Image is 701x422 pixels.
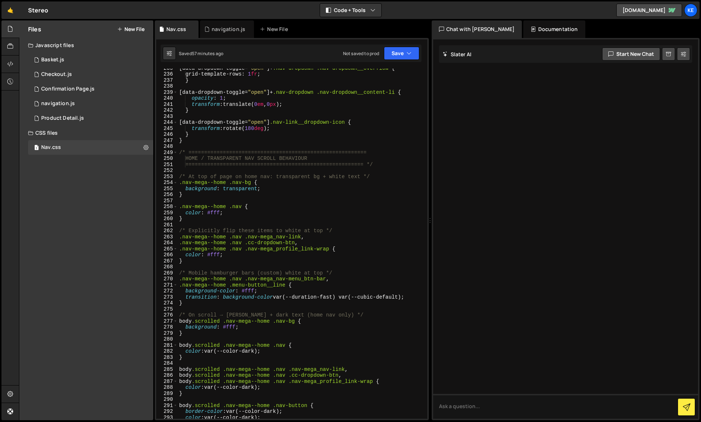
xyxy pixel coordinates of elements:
[156,174,178,180] div: 253
[41,115,84,122] div: Product Detail.js
[156,198,178,204] div: 257
[28,82,153,96] div: 8215/45082.js
[156,288,178,294] div: 272
[156,107,178,114] div: 242
[156,312,178,318] div: 276
[156,360,178,367] div: 284
[192,50,223,57] div: 57 minutes ago
[616,4,682,17] a: [DOMAIN_NAME]
[156,138,178,144] div: 247
[156,324,178,330] div: 278
[156,294,178,300] div: 273
[156,246,178,252] div: 265
[156,77,178,84] div: 237
[156,234,178,240] div: 263
[602,47,660,61] button: Start new chat
[156,348,178,354] div: 282
[156,216,178,222] div: 260
[28,53,153,67] div: 8215/44666.js
[156,264,178,270] div: 268
[156,204,178,210] div: 258
[156,384,178,391] div: 288
[156,228,178,234] div: 262
[156,119,178,126] div: 244
[41,71,72,78] div: Checkout.js
[156,240,178,246] div: 264
[41,57,64,63] div: Basket.js
[156,270,178,276] div: 269
[41,144,61,151] div: Nav.css
[156,71,178,77] div: 236
[432,20,522,38] div: Chat with [PERSON_NAME]
[19,38,153,53] div: Javascript files
[156,162,178,168] div: 251
[28,96,153,111] div: navigation.js
[156,192,178,198] div: 256
[156,306,178,312] div: 275
[156,318,178,325] div: 277
[443,51,472,58] h2: Slater AI
[156,282,178,288] div: 271
[156,415,178,421] div: 293
[320,4,381,17] button: Code + Tools
[343,50,380,57] div: Not saved to prod
[28,25,41,33] h2: Files
[156,408,178,415] div: 292
[156,150,178,156] div: 249
[156,83,178,89] div: 238
[156,403,178,409] div: 291
[156,342,178,349] div: 281
[156,89,178,96] div: 239
[156,114,178,120] div: 243
[166,26,186,33] div: Nav.css
[19,126,153,140] div: CSS files
[156,336,178,342] div: 280
[156,372,178,379] div: 286
[212,26,245,33] div: navigation.js
[156,143,178,150] div: 248
[1,1,19,19] a: 🤙
[156,222,178,228] div: 261
[156,276,178,282] div: 270
[34,145,39,151] span: 1
[260,26,290,33] div: New File
[156,180,178,186] div: 254
[28,67,153,82] div: 8215/44731.js
[28,111,153,126] div: 8215/44673.js
[156,168,178,174] div: 252
[28,140,153,155] div: 8215/46114.css
[156,391,178,397] div: 289
[684,4,697,17] a: Ke
[156,156,178,162] div: 250
[41,100,75,107] div: navigation.js
[156,126,178,132] div: 245
[156,210,178,216] div: 259
[156,300,178,306] div: 274
[156,101,178,108] div: 241
[156,330,178,337] div: 279
[156,131,178,138] div: 246
[156,252,178,258] div: 266
[179,50,223,57] div: Saved
[156,379,178,385] div: 287
[384,47,419,60] button: Save
[156,354,178,361] div: 283
[523,20,585,38] div: Documentation
[156,396,178,403] div: 290
[156,367,178,373] div: 285
[41,86,95,92] div: Confirmation Page.js
[28,6,48,15] div: Stereo
[117,26,145,32] button: New File
[156,258,178,264] div: 267
[156,95,178,101] div: 240
[156,186,178,192] div: 255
